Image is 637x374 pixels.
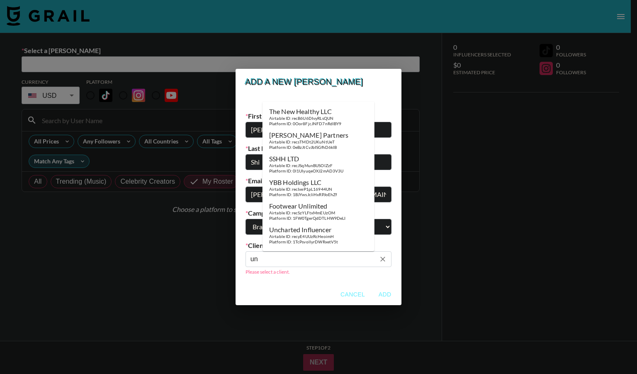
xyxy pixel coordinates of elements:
div: Uncharted Influencer [269,226,338,234]
div: Platform ID: 1BJYwsJcliHxRPJoEhZf [269,192,337,197]
div: YBB Holdings LLC [269,178,337,187]
div: The New Healthy LLC [269,107,342,116]
div: Platform ID: 0Oor8FjcJNFD7nRdlBY9 [269,121,342,126]
button: Add [372,287,398,302]
div: SSHH LTD [269,155,344,163]
div: Platform ID: 1FW0TgerQdDTLHW9DeLI [269,216,346,221]
label: Last Name [246,144,391,153]
div: Airtable ID: recIxeP1pL16944UN [269,187,337,192]
div: Sundae Creative [269,249,343,257]
button: Clear [377,253,389,265]
button: Cancel [337,287,368,302]
div: Airtable ID: recSzYLFtxMmEUzOM [269,210,346,216]
div: Airtable ID: recyE4UUzRcHeoimH [269,234,338,239]
label: Campaign Type [246,209,391,217]
div: Airtable ID: recB6U6DIvyRLsQUN [269,116,342,121]
label: Email [246,177,391,185]
label: First Name [246,112,391,120]
h2: Add a new [PERSON_NAME] [236,69,401,95]
div: Footwear Unlimited [269,202,346,210]
div: Platform ID: 1TcPsvollyrDWRxetV5t [269,239,338,245]
label: Client [246,241,391,250]
div: Platform ID: 0eBzJtCvJbISGfhD6klB [269,145,348,150]
p: New [PERSON_NAME]? Add their details below! [246,95,391,105]
div: Airtable ID: recsTMDt2UKuNtUeT [269,139,348,145]
div: Airtable ID: recJSqMunBUSOlZzF [269,163,344,168]
span: Please select a client. [246,269,290,275]
div: [PERSON_NAME] Partners [269,131,348,139]
div: Platform ID: 0l1UlyuqeOXJ2mAD3V3U [269,168,344,174]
